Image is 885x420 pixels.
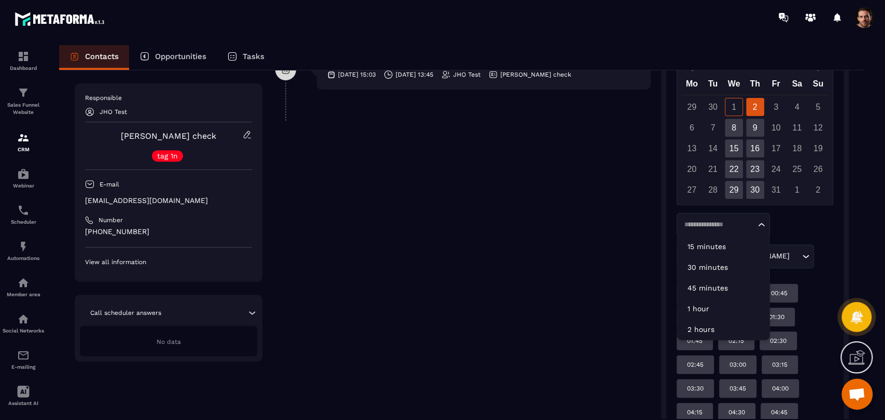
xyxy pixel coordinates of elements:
a: automationsautomationsAutomations [3,233,44,269]
p: Member area [3,292,44,297]
a: formationformationDashboard [3,42,44,79]
p: [PERSON_NAME] check [500,70,571,79]
div: 7 [704,119,722,137]
div: 10 [767,119,785,137]
p: Automations [3,255,44,261]
p: Call scheduler answers [90,309,161,317]
img: formation [17,132,30,144]
div: 27 [683,181,701,199]
div: 14 [704,139,722,157]
input: Search for option [681,220,755,230]
a: [PERSON_NAME] check [121,131,216,141]
div: Mo [681,77,703,95]
p: 04:00 [772,384,789,393]
div: 22 [725,160,743,178]
p: Responsible [85,94,252,102]
a: automationsautomationsWebinar [3,160,44,196]
a: Tasks [217,45,275,70]
p: JHO Test [453,70,481,79]
p: 01:45 [687,337,703,345]
div: 13 [683,139,701,157]
p: Opportunities [155,52,206,61]
a: emailemailE-mailing [3,341,44,378]
div: 30 [704,98,722,116]
img: automations [17,277,30,289]
img: formation [17,50,30,63]
div: 1 [725,98,743,116]
p: View all information [85,258,252,266]
p: Social Networks [3,328,44,334]
a: social-networksocial-networkSocial Networks [3,305,44,341]
p: 01:30 [769,313,784,321]
div: 28 [704,181,722,199]
img: logo [15,9,108,28]
div: 2 [746,98,764,116]
p: E-mail [100,180,119,189]
p: Dashboard [3,65,44,71]
a: formationformationSales Funnel Website [3,79,44,124]
p: [DATE] 13:45 [396,70,433,79]
div: 26 [809,160,827,178]
p: 02:45 [687,360,704,369]
p: 02:15 [728,337,744,345]
img: formation [17,86,30,99]
div: 16 [746,139,764,157]
div: 17 [767,139,785,157]
a: Assistant AI [3,378,44,414]
p: Number [99,216,123,224]
p: 04:30 [728,408,745,416]
input: Search for option [792,251,799,262]
p: Sales Funnel Website [3,102,44,116]
p: [PHONE_NUMBER] [85,227,252,237]
p: 03:15 [772,360,788,369]
a: Contacts [59,45,129,70]
p: JHO Test [100,108,127,115]
p: 03:45 [729,384,746,393]
div: Tu [703,77,724,95]
div: 15 [725,139,743,157]
div: 20 [683,160,701,178]
p: Assistant AI [3,400,44,406]
p: [DATE] 15:03 [338,70,376,79]
div: 6 [683,119,701,137]
div: 19 [809,139,827,157]
div: 29 [725,181,743,199]
div: 8 [725,119,743,137]
div: 12 [809,119,827,137]
div: 4 [788,98,806,116]
div: Th [744,77,766,95]
img: automations [17,168,30,180]
p: Scheduler [3,219,44,225]
p: CRM [3,147,44,152]
img: automations [17,240,30,253]
p: 30 minutes [687,262,759,272]
p: Contacts [85,52,119,61]
p: 45 minutes [687,283,759,293]
div: Search for option [677,213,770,237]
div: 1 [788,181,806,199]
div: Su [807,77,828,95]
p: 15 minutes [687,241,759,252]
a: schedulerschedulerScheduler [3,196,44,233]
div: 25 [788,160,806,178]
a: formationformationCRM [3,124,44,160]
div: We [723,77,744,95]
p: Webinar [3,183,44,189]
span: No data [157,338,181,345]
div: 23 [746,160,764,178]
div: Sa [786,77,808,95]
img: scheduler [17,204,30,216]
a: automationsautomationsMember area [3,269,44,305]
div: Calendar days [681,98,828,199]
img: social-network [17,313,30,325]
div: 24 [767,160,785,178]
div: 9 [746,119,764,137]
div: 5 [809,98,827,116]
div: Fr [765,77,786,95]
p: tag 1n [157,152,178,160]
p: 2 hours [687,324,759,335]
div: 3 [767,98,785,116]
img: email [17,349,30,361]
div: Calendar wrapper [681,77,828,199]
p: 03:00 [729,360,746,369]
